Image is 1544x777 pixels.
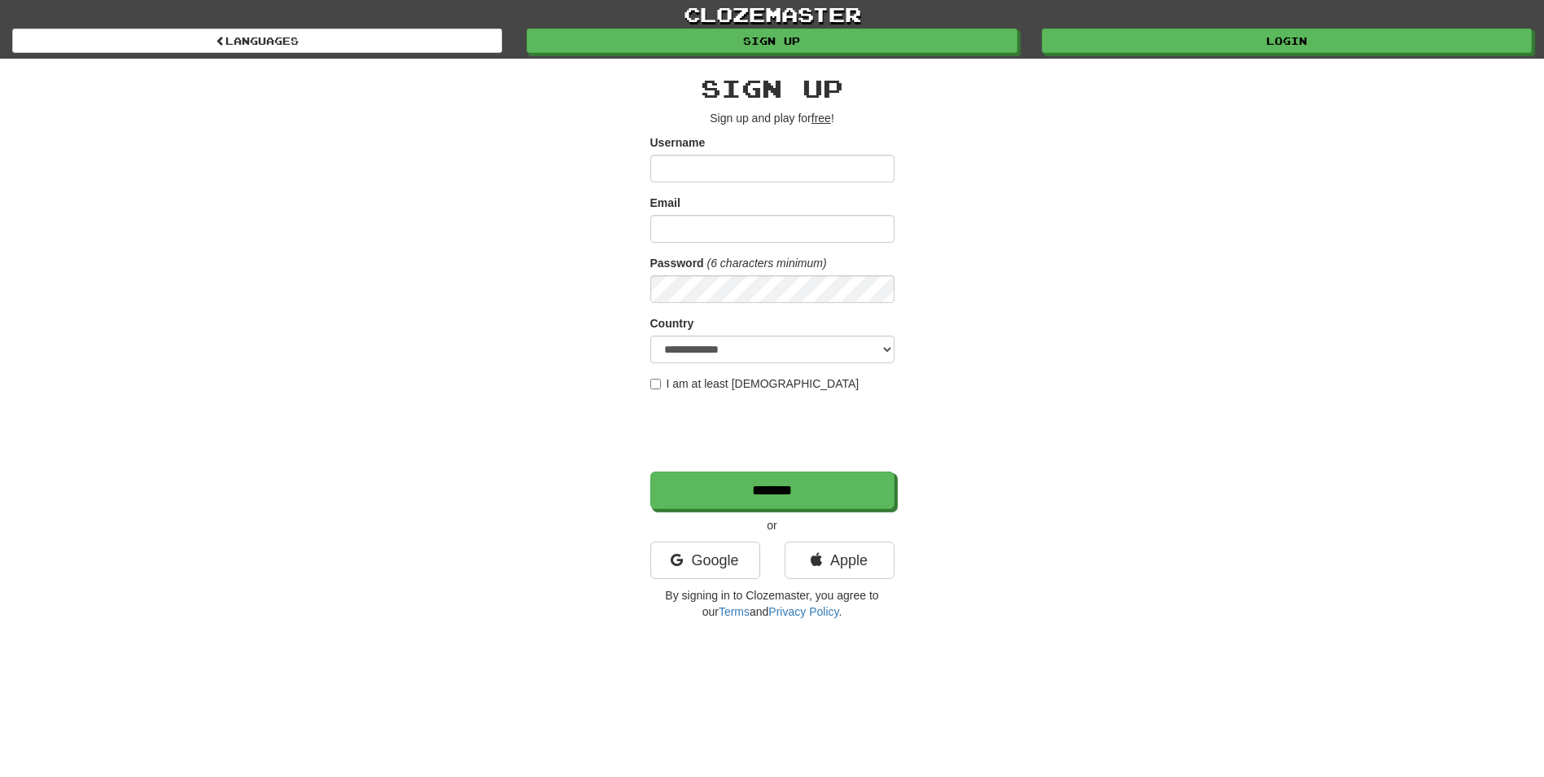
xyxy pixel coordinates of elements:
a: Sign up [527,29,1017,53]
input: I am at least [DEMOGRAPHIC_DATA] [650,379,661,389]
p: or [650,517,894,533]
a: Privacy Policy [768,605,838,618]
label: Password [650,255,704,271]
a: Terms [719,605,750,618]
h2: Sign up [650,75,894,102]
a: Login [1042,29,1532,53]
em: (6 characters minimum) [707,257,827,270]
a: Google [650,542,760,579]
a: Apple [785,542,894,579]
p: By signing in to Clozemaster, you agree to our and . [650,587,894,620]
label: Email [650,195,680,211]
a: Languages [12,29,502,53]
label: I am at least [DEMOGRAPHIC_DATA] [650,375,859,392]
u: free [811,112,831,125]
label: Username [650,134,706,151]
p: Sign up and play for ! [650,110,894,126]
label: Country [650,315,694,331]
iframe: reCAPTCHA [650,400,898,463]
